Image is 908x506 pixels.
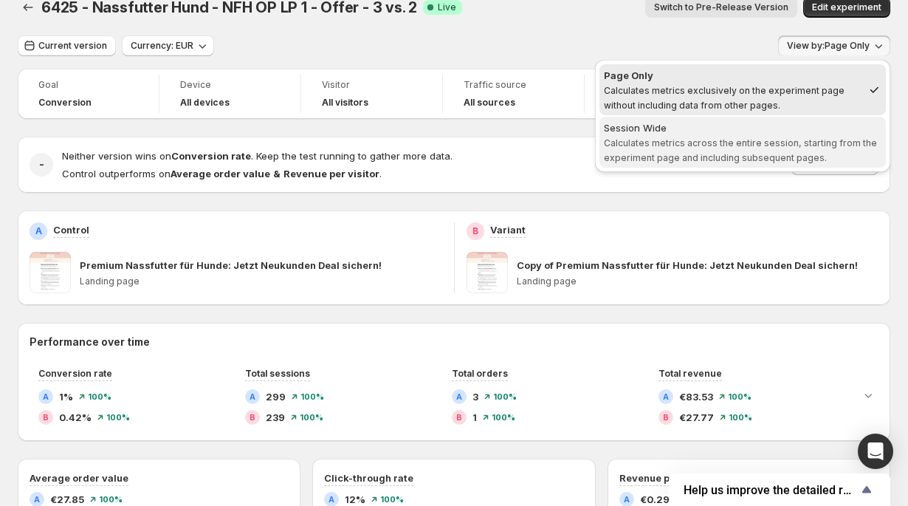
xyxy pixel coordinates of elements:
h2: B [472,225,478,237]
h2: A [456,392,462,401]
button: Expand chart [858,385,878,406]
span: Neither version wins on . Keep the test running to gather more data. [62,150,453,162]
span: 3 [472,389,478,404]
strong: & [273,168,281,180]
p: Landing page [517,276,879,287]
h2: A [250,392,255,401]
span: 100 % [728,392,751,401]
span: Calculates metrics across the entire session, starting from the experiment page and including sub... [604,137,877,163]
span: 100 % [88,392,111,401]
span: Device [180,79,280,91]
img: Premium Nassfutter für Hunde: Jetzt Neukunden Deal sichern! [30,252,71,293]
h2: B [43,413,49,422]
span: 299 [266,389,286,404]
div: Open Intercom Messenger [858,434,893,469]
span: Conversion rate [38,368,112,379]
strong: Average order value [171,168,270,180]
span: Traffic source [464,79,563,91]
span: €27.77 [679,410,714,425]
p: Landing page [80,276,442,287]
img: Copy of Premium Nassfutter für Hunde: Jetzt Neukunden Deal sichern! [467,252,508,293]
span: 239 [266,410,285,425]
h3: Average order value [30,471,128,485]
span: 100 % [729,413,752,422]
button: Current version [18,35,116,56]
span: 100 % [492,413,515,422]
span: Total revenue [658,368,722,379]
span: View by: Page Only [787,40,870,52]
h2: Performance over time [30,335,878,349]
div: Page Only [604,68,862,83]
a: VisitorAll visitors [322,78,422,110]
h3: Click-through rate [324,471,413,485]
h4: All sources [464,97,515,109]
span: Edit experiment [812,1,881,13]
span: 100 % [380,495,404,504]
h2: A [624,495,630,504]
span: Total orders [452,368,508,379]
h2: - [39,157,44,172]
h2: A [34,495,40,504]
span: 1 [472,410,477,425]
p: Control [53,222,89,237]
h2: A [329,495,334,504]
span: 100 % [106,413,130,422]
button: Currency: EUR [122,35,214,56]
div: Session Wide [604,120,881,135]
span: 100 % [300,413,323,422]
span: Calculates metrics exclusively on the experiment page without including data from other pages. [604,85,845,111]
a: GoalConversion [38,78,138,110]
span: 100 % [300,392,324,401]
span: Control outperforms on . [62,168,382,180]
strong: Conversion rate [171,150,251,162]
h2: B [663,413,669,422]
span: Help us improve the detailed report for A/B campaigns [684,483,858,497]
button: Show survey - Help us improve the detailed report for A/B campaigns [684,481,876,499]
a: Traffic sourceAll sources [464,78,563,110]
h2: B [456,413,462,422]
h3: Revenue per visitor [619,471,714,485]
h2: B [250,413,255,422]
span: Switch to Pre-Release Version [654,1,788,13]
button: View by:Page Only [778,35,890,56]
span: €83.53 [679,389,713,404]
h4: All devices [180,97,230,109]
span: 1% [59,389,73,404]
span: Live [438,1,456,13]
span: Current version [38,40,107,52]
strong: Revenue per visitor [283,168,379,180]
h4: All visitors [322,97,368,109]
p: Copy of Premium Nassfutter für Hunde: Jetzt Neukunden Deal sichern! [517,258,858,273]
span: 0.42% [59,410,92,425]
h2: A [663,392,669,401]
span: 100 % [99,495,123,504]
span: Goal [38,79,138,91]
p: Variant [490,222,526,237]
span: Conversion [38,97,92,109]
h2: A [35,225,42,237]
span: Currency: EUR [131,40,193,52]
p: Premium Nassfutter für Hunde: Jetzt Neukunden Deal sichern! [80,258,382,273]
a: DeviceAll devices [180,78,280,110]
span: 100 % [493,392,517,401]
span: Visitor [322,79,422,91]
span: Total sessions [245,368,310,379]
h2: A [43,392,49,401]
